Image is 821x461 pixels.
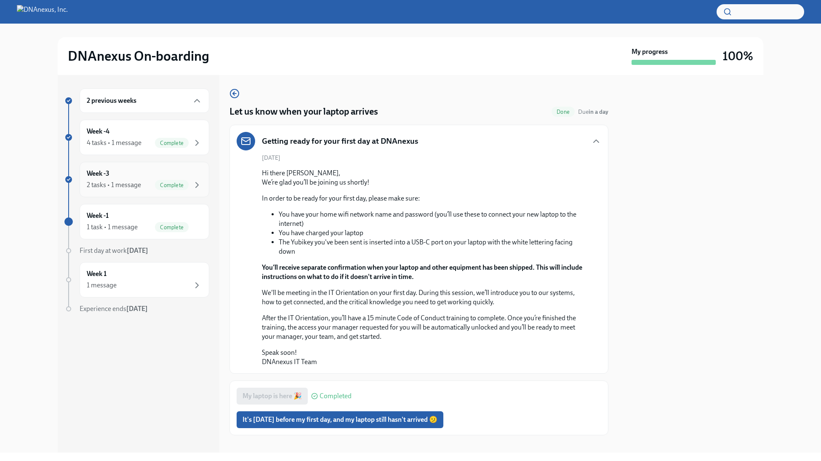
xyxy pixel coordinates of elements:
[80,305,148,313] span: Experience ends
[262,263,582,281] strong: You'll receive separate confirmation when your laptop and other equipment has been shipped. This ...
[262,288,588,307] p: We'll be meeting in the IT Orientation on your first day. During this session, we’ll introduce yo...
[262,136,418,147] h5: Getting ready for your first day at DNAnexus
[243,415,437,424] span: It's [DATE] before my first day, and my laptop still hasn't arrived 🫤
[320,393,352,399] span: Completed
[722,48,753,64] h3: 100%
[262,154,280,162] span: [DATE]
[262,348,588,367] p: Speak soon! DNAnexus IT Team
[155,224,189,230] span: Complete
[87,96,136,105] h6: 2 previous weeks
[127,247,148,255] strong: [DATE]
[87,222,138,232] div: 1 task • 1 message
[578,108,608,116] span: September 7th, 2025 08:00
[87,127,109,136] h6: Week -4
[17,5,68,19] img: DNAnexus, Inc.
[578,108,608,115] span: Due
[126,305,148,313] strong: [DATE]
[87,180,141,190] div: 2 tasks • 1 message
[80,88,209,113] div: 2 previous weeks
[87,269,107,279] h6: Week 1
[279,238,588,256] li: The Yubikey you've been sent is inserted into a USB-C port on your laptop with the white letterin...
[229,105,378,118] h4: Let us know when your laptop arrives
[64,162,209,197] a: Week -32 tasks • 1 messageComplete
[589,108,608,115] strong: in a day
[632,47,668,56] strong: My progress
[68,48,209,64] h2: DNAnexus On-boarding
[155,182,189,188] span: Complete
[87,138,141,147] div: 4 tasks • 1 message
[64,246,209,255] a: First day at work[DATE]
[237,411,443,428] button: It's [DATE] before my first day, and my laptop still hasn't arrived 🫤
[80,247,148,255] span: First day at work
[64,204,209,239] a: Week -11 task • 1 messageComplete
[155,140,189,146] span: Complete
[279,228,588,238] li: You have charged your laptop
[64,120,209,155] a: Week -44 tasks • 1 messageComplete
[552,109,575,115] span: Done
[87,281,117,290] div: 1 message
[279,210,588,228] li: You have your home wifi network name and password (you’ll use these to connect your new laptop to...
[262,194,588,203] p: In order to be ready for your first day, please make sure:
[262,314,588,341] p: After the IT Orientation, you’ll have a 15 minute Code of Conduct training to complete. Once you’...
[262,169,369,187] p: Hi there [PERSON_NAME], We’re glad you’ll be joining us shortly!
[87,211,109,220] h6: Week -1
[64,262,209,298] a: Week 11 message
[87,169,109,178] h6: Week -3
